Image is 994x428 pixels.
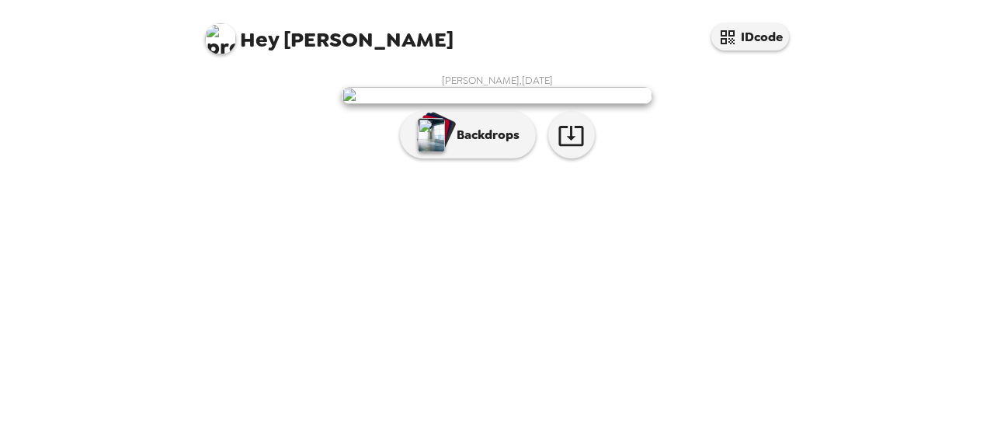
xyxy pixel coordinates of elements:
p: Backdrops [449,126,520,144]
button: Backdrops [400,112,536,158]
span: [PERSON_NAME] [205,16,454,50]
span: Hey [240,26,279,54]
span: [PERSON_NAME] , [DATE] [442,74,553,87]
img: profile pic [205,23,236,54]
img: user [342,87,652,104]
button: IDcode [711,23,789,50]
